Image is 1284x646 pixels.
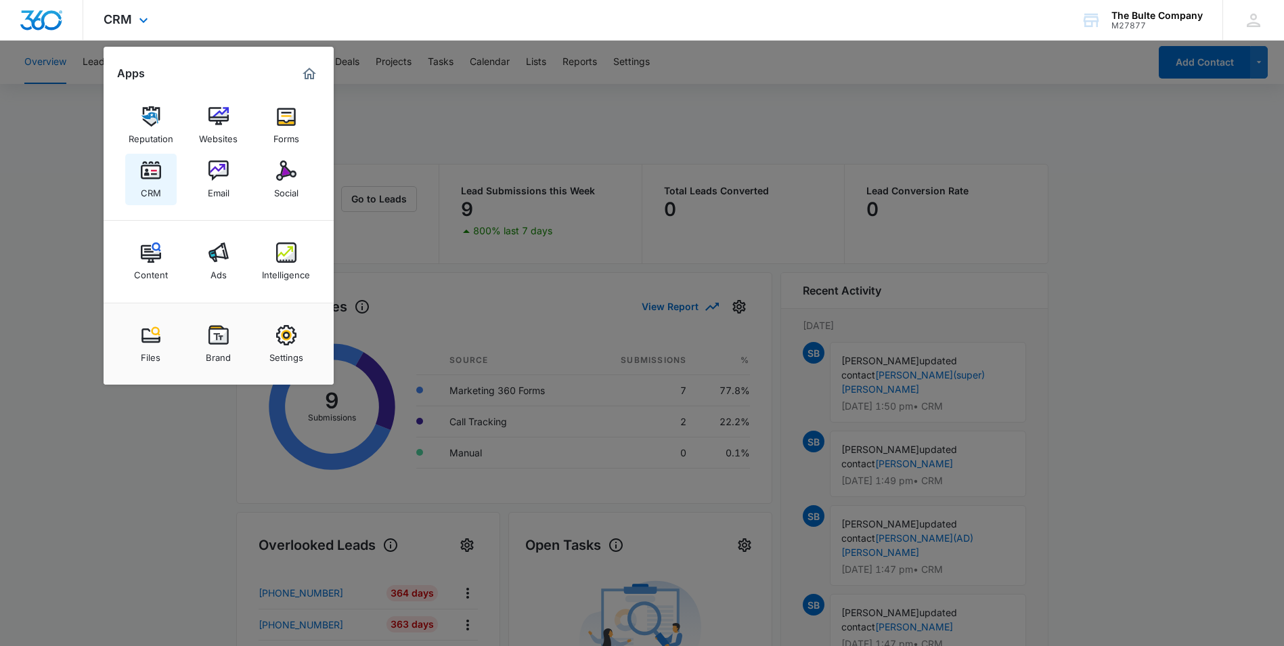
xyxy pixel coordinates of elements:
h2: Apps [117,67,145,80]
div: account id [1111,21,1203,30]
a: Forms [261,100,312,151]
div: Files [141,345,160,363]
a: Content [125,236,177,287]
a: Intelligence [261,236,312,287]
span: CRM [104,12,132,26]
div: account name [1111,10,1203,21]
a: Social [261,154,312,205]
div: CRM [141,181,161,198]
div: Settings [269,345,303,363]
div: Ads [211,263,227,280]
a: Settings [261,318,312,370]
a: Brand [193,318,244,370]
div: Email [208,181,229,198]
div: Websites [199,127,238,144]
a: Email [193,154,244,205]
a: Websites [193,100,244,151]
a: Reputation [125,100,177,151]
a: CRM [125,154,177,205]
a: Ads [193,236,244,287]
a: Marketing 360® Dashboard [298,63,320,85]
div: Intelligence [262,263,310,280]
div: Social [274,181,298,198]
a: Files [125,318,177,370]
div: Reputation [129,127,173,144]
div: Content [134,263,168,280]
div: Brand [206,345,231,363]
div: Forms [273,127,299,144]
